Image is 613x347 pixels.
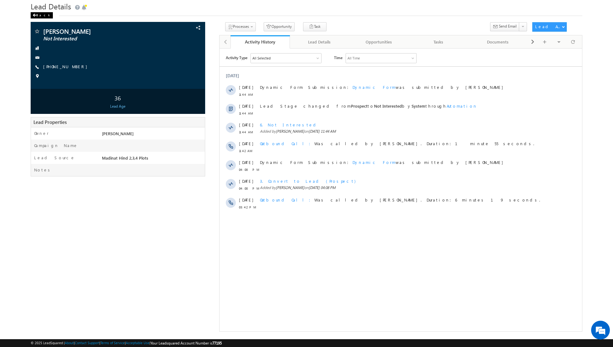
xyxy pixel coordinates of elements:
div: Opportunities [354,38,403,46]
span: © 2025 LeadSquared | | | | | [31,340,222,346]
div: Minimize live chat window [103,3,118,18]
span: Time [114,5,123,14]
a: Back [31,12,56,17]
a: Acceptable Use [126,341,149,345]
a: Opportunities [349,35,409,48]
span: [PERSON_NAME] [56,80,85,85]
span: Processes [233,24,249,29]
div: Lead Actions [535,24,562,29]
span: [PERSON_NAME] [56,137,85,141]
span: Lead Properties [33,119,67,125]
span: Added by on [40,80,325,86]
span: [DATE] [19,55,33,60]
div: All Time [128,7,140,13]
span: 11:42 AM [19,100,38,105]
span: [DATE] 11:44 AM [89,80,116,85]
span: Lead Stage changed from to by through [40,55,258,60]
button: Opportunity [264,22,295,31]
label: Notes [34,167,52,173]
span: Your Leadsquared Account Number is [150,341,222,345]
span: 77195 [212,341,222,345]
span: Not Interested [155,55,182,60]
span: [DATE] 04:08 PM [89,137,116,141]
span: Not Interested [43,36,153,42]
span: Automation [227,55,258,60]
span: Was called by [PERSON_NAME]. Duration:1 minute 55 seconds. [40,92,315,98]
div: Back [31,12,53,18]
button: Task [303,22,327,31]
div: Activity History [235,39,285,45]
span: Dynamic Form [133,111,176,116]
span: Outbound Call [40,92,95,98]
span: Lead Details [31,1,71,11]
span: [DATE] [19,130,33,135]
span: Outbound Call [40,149,95,154]
span: 03:42 PM [19,156,38,161]
a: Activity History [231,35,290,48]
div: [DATE] [6,24,27,30]
button: Lead Actions [532,22,567,32]
div: Chat with us now [33,33,105,41]
span: [DATE] [19,74,33,79]
span: [DATE] [19,36,33,42]
span: 3. Convert to Lead (Prospect) [40,130,136,135]
span: System [192,55,206,60]
span: 11:44 AM [19,62,38,68]
div: All Selected [33,7,51,13]
button: Processes [225,22,256,31]
a: Documents [469,35,528,48]
span: [DATE] [19,92,33,98]
span: 11:44 AM [19,81,38,86]
a: Terms of Service [100,341,125,345]
button: Send Email [490,22,519,31]
a: Lead Details [290,35,349,48]
span: 04:08 PM [19,137,38,143]
span: [PERSON_NAME] [43,28,153,34]
a: About [65,341,74,345]
span: Dynamic Form Submission: was submitted by [PERSON_NAME] [40,111,325,117]
div: Lead Details [295,38,344,46]
span: [PHONE_NUMBER] [43,64,90,70]
span: Added by on [40,136,325,142]
span: [PERSON_NAME] [102,131,134,136]
div: All Selected [31,5,102,14]
span: Send Email [499,23,517,29]
span: Was called by [PERSON_NAME]. Duration:6 minutes 19 seconds. [40,149,321,154]
div: Madinat Hind 2,3,4 Plots [100,155,205,164]
span: 04:08 PM [19,118,38,124]
div: Documents [474,38,522,46]
img: d_60004797649_company_0_60004797649 [11,33,26,41]
em: Start Chat [85,193,114,201]
textarea: Type your message and hit 'Enter' [8,58,114,188]
span: 11:44 AM [19,43,38,49]
div: Lead Age [32,104,203,109]
span: Prospect [131,55,148,60]
span: Activity Type [6,5,28,14]
span: [DATE] [19,149,33,154]
span: 6. Not Interested [40,74,99,79]
label: Lead Source [34,155,75,161]
a: Contact Support [75,341,99,345]
label: Owner [34,130,49,136]
div: Tasks [414,38,463,46]
a: Tasks [409,35,468,48]
span: [DATE] [19,111,33,117]
span: Dynamic Form [133,36,176,41]
div: 36 [32,92,203,104]
span: Dynamic Form Submission: was submitted by [PERSON_NAME] [40,36,325,42]
label: Campaign Name [34,143,78,148]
